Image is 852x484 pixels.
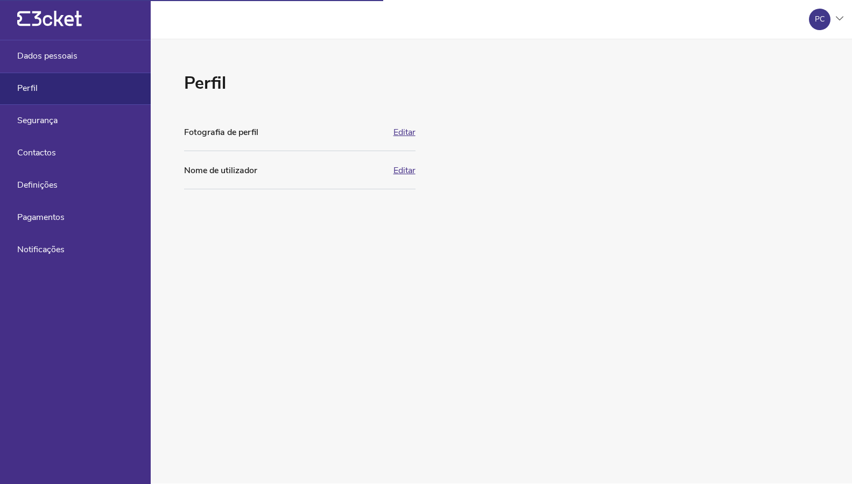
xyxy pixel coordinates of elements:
[17,212,65,222] span: Pagamentos
[17,22,82,29] a: {' '}
[17,245,65,254] span: Notificações
[393,127,416,137] button: Editar
[17,83,38,93] span: Perfil
[815,15,825,24] div: PC
[17,180,58,190] span: Definições
[17,116,58,125] span: Segurança
[184,72,416,95] h1: Perfil
[17,148,56,158] span: Contactos
[17,51,78,61] span: Dados pessoais
[393,166,416,175] button: Editar
[184,164,387,177] div: Nome de utilizador
[17,11,30,26] g: {' '}
[184,126,387,139] div: Fotografia de perfil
